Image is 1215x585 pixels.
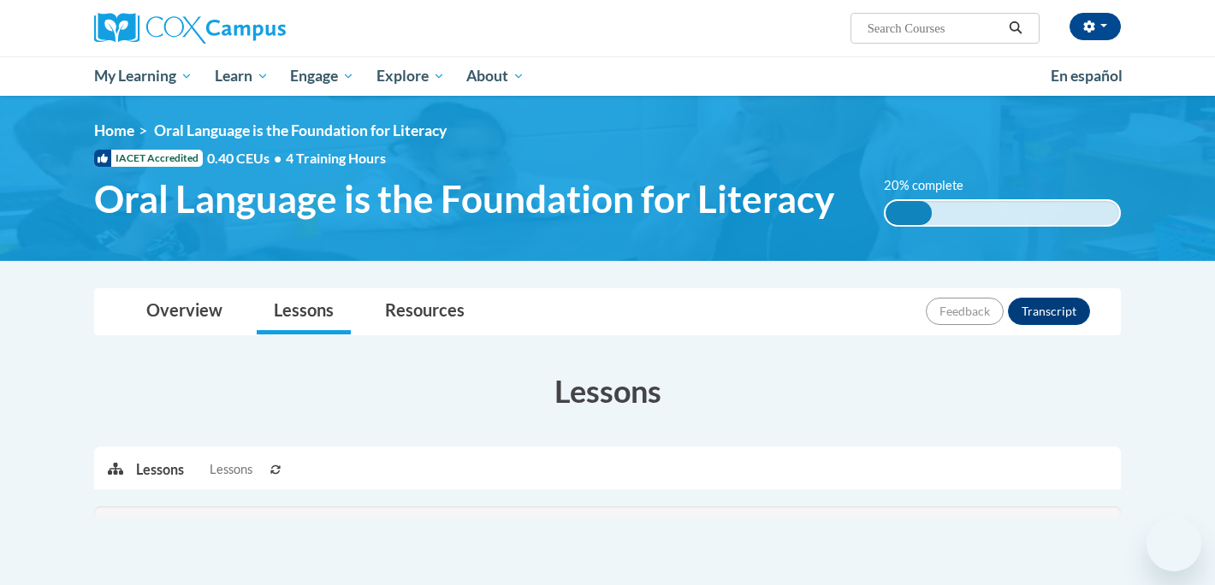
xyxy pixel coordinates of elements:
span: 0.40 CEUs [207,149,286,168]
input: Search Courses [866,18,1003,38]
a: Cox Campus [94,13,419,44]
div: Main menu [68,56,1147,96]
a: Home [94,121,134,139]
div: 20% complete [886,201,933,225]
label: 20% complete [884,176,982,195]
h3: Lessons [94,369,1121,412]
span: Explore [376,66,445,86]
span: Lessons [210,460,252,479]
button: Feedback [926,298,1004,325]
span: Engage [290,66,354,86]
button: Account Settings [1070,13,1121,40]
span: IACET Accredited [94,150,203,167]
a: Resources [368,289,482,334]
span: About [466,66,525,86]
span: Oral Language is the Foundation for Literacy [154,121,447,139]
a: Overview [129,289,240,334]
a: En español [1040,58,1134,94]
iframe: Button to launch messaging window [1147,517,1201,571]
span: • [274,150,282,166]
button: Search [1003,18,1028,38]
a: Explore [365,56,456,96]
span: Learn [215,66,269,86]
span: My Learning [94,66,193,86]
a: My Learning [83,56,204,96]
span: En español [1051,67,1123,85]
a: Learn [204,56,280,96]
img: Cox Campus [94,13,286,44]
span: 4 Training Hours [286,150,386,166]
button: Transcript [1008,298,1090,325]
a: Engage [279,56,365,96]
p: Lessons [136,460,184,479]
span: Oral Language is the Foundation for Literacy [94,176,834,222]
a: About [456,56,536,96]
a: Lessons [257,289,351,334]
